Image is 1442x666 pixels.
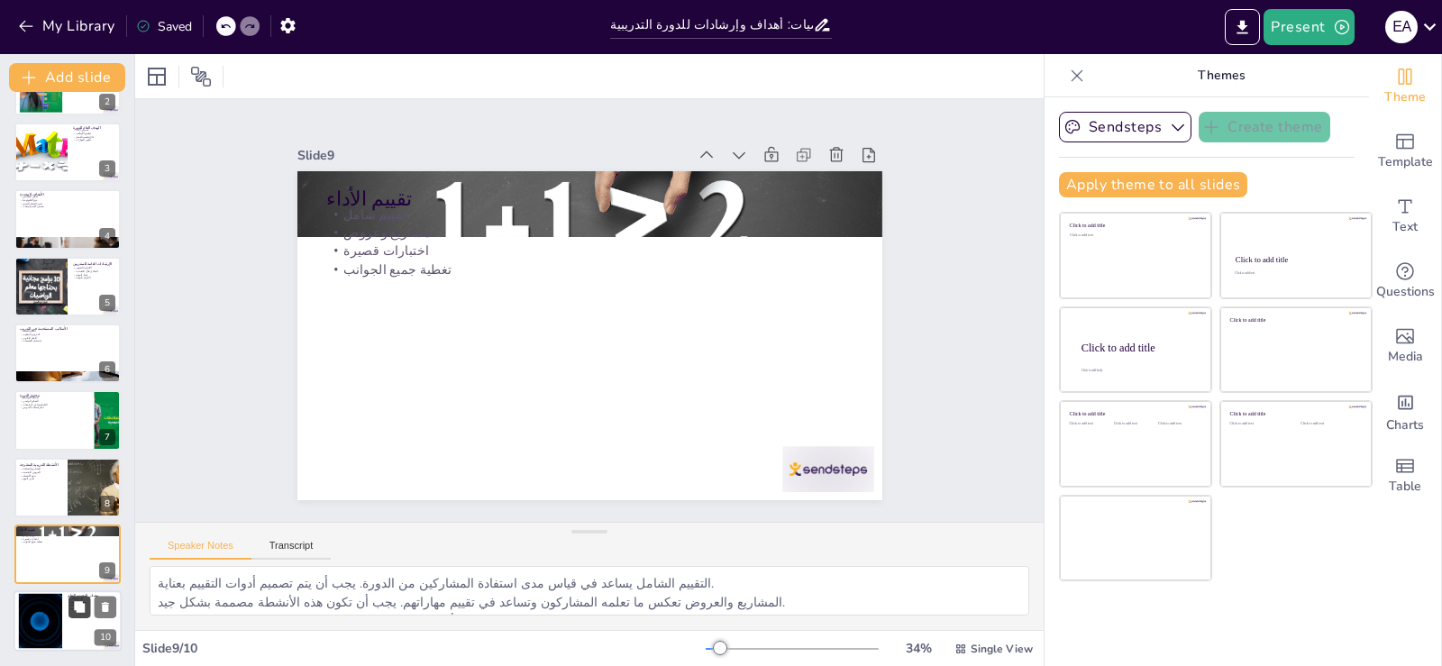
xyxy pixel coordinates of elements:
[1230,411,1359,417] div: Click to add title
[99,361,115,378] div: 6
[20,478,62,481] p: تعزيز الفهم
[68,594,116,599] p: مصادر البحث والتعلم
[73,135,115,139] p: نتائج تعليمية أفضل
[1369,443,1441,508] div: Add a table
[14,257,121,316] div: 5
[20,199,115,203] p: دمج التكنولوجيا
[99,94,115,110] div: 2
[150,540,251,560] button: Speaker Notes
[14,390,121,450] div: 7
[14,123,121,182] div: 3
[1225,9,1260,45] button: Export to PowerPoint
[68,598,116,601] p: كتب ومصادر
[1070,233,1199,238] div: Click to add text
[20,400,89,404] p: التفكير الرياضي
[20,393,89,398] p: محتوى الدورة
[68,604,116,607] p: منصات تعليمية
[20,340,115,343] p: استخدام التطبيقات
[73,273,115,277] p: إنجاز المهام
[99,429,115,445] div: 7
[389,88,881,327] p: تقييم الأداء
[14,12,123,41] button: My Library
[20,397,89,400] p: تقسيم المواضيع
[20,330,115,333] p: التعلم النشط
[73,260,115,266] p: الإرشادات العامة للمتدربين
[20,196,115,199] p: تمكين المعلمين
[370,141,858,371] p: اختبارات قصيرة
[73,266,115,269] p: الالتزام بالحضور
[610,12,814,38] input: Insert title
[68,601,116,605] p: مواقع إلكترونية
[1386,415,1424,435] span: Charts
[1385,9,1418,45] button: E A
[1230,316,1359,323] div: Click to add title
[1081,341,1197,353] div: Click to add title
[20,333,115,336] p: التدريس المقلوب
[1236,255,1355,264] div: Click to add title
[382,41,745,216] div: Slide 9
[73,132,115,135] p: تطبيق الأساليب
[20,326,115,332] p: الأساليب المستخدمة في التدريب
[20,541,115,544] p: تغطية جميع الجوانب
[142,640,706,657] div: Slide 9 / 10
[20,527,115,533] p: تقييم الأداء
[95,597,116,618] button: Delete Slide
[1070,411,1199,417] div: Click to add title
[68,607,116,611] p: تعزيز التجربة
[1369,249,1441,314] div: Get real-time input from your audience
[142,62,171,91] div: Layout
[20,406,89,410] p: استراتيجيات التدريس
[14,189,121,249] div: 4
[99,295,115,311] div: 5
[1369,379,1441,443] div: Add charts and graphs
[190,66,212,87] span: Position
[1369,54,1441,119] div: Change the overall theme
[73,269,115,273] p: التفاعل خلال الجلسات
[1369,314,1441,379] div: Add images, graphics, shapes or video
[14,458,121,517] div: 8
[1158,422,1199,426] div: Click to add text
[251,540,332,560] button: Transcript
[897,640,940,657] div: 34 %
[136,18,192,35] div: Saved
[73,129,115,132] p: تحسين الأداء
[377,124,865,355] p: مشاريع وعروض
[20,192,115,197] p: الأهداف المحددة
[14,324,121,383] div: 6
[68,597,90,618] button: Duplicate Slide
[1388,347,1423,367] span: Media
[1199,112,1330,142] button: Create theme
[14,525,121,584] div: 9
[73,139,115,142] p: تطوير المهارات
[20,534,115,538] p: مشاريع وعروض
[20,470,62,474] p: العروض التقديمية
[20,537,115,541] p: اختبارات قصيرة
[20,461,62,467] p: الأنشطة التدريبية المقترحة
[1059,172,1247,197] button: Apply theme to all slides
[1070,223,1199,229] div: Click to add title
[14,591,122,652] div: 10
[1114,422,1155,426] div: Click to add text
[99,562,115,579] div: 9
[20,468,62,471] p: المشاريع الجماعية
[1369,184,1441,249] div: Add text boxes
[20,474,62,478] p: تنوع الأنشطة
[1378,152,1433,172] span: Template
[99,496,115,512] div: 8
[1384,87,1426,107] span: Theme
[1091,54,1351,97] p: Themes
[362,158,851,388] p: تغطية جميع الجوانب
[1081,369,1195,372] div: Click to add body
[99,228,115,244] div: 4
[1385,11,1418,43] div: E A
[385,107,873,338] p: تقييم شامل
[1230,422,1287,426] div: Click to add text
[971,642,1033,656] span: Single View
[20,205,115,209] p: تحسين الاستراتيجيات
[20,531,115,534] p: تقييم شامل
[95,630,116,646] div: 10
[1235,272,1355,276] div: Click to add text
[1264,9,1354,45] button: Present
[150,566,1029,616] textarea: التقييم الشامل يساعد في قياس مدى استفادة المشاركين من الدورة. يجب أن يتم تصميم أدوات التقييم بعنا...
[73,276,115,279] p: الالتزام بالوقت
